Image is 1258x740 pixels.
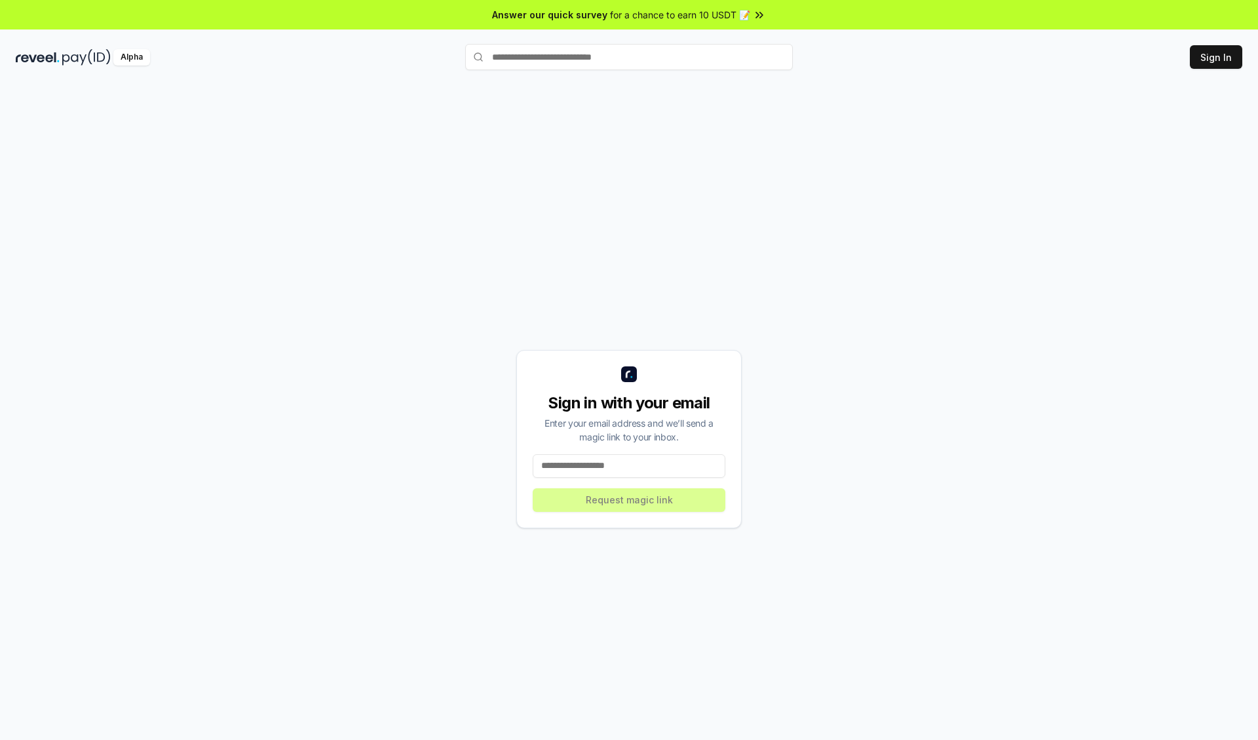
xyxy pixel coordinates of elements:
button: Sign In [1190,45,1242,69]
div: Alpha [113,49,150,66]
div: Enter your email address and we’ll send a magic link to your inbox. [533,416,725,444]
img: reveel_dark [16,49,60,66]
div: Sign in with your email [533,393,725,414]
span: Answer our quick survey [492,8,607,22]
span: for a chance to earn 10 USDT 📝 [610,8,750,22]
img: logo_small [621,366,637,382]
img: pay_id [62,49,111,66]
